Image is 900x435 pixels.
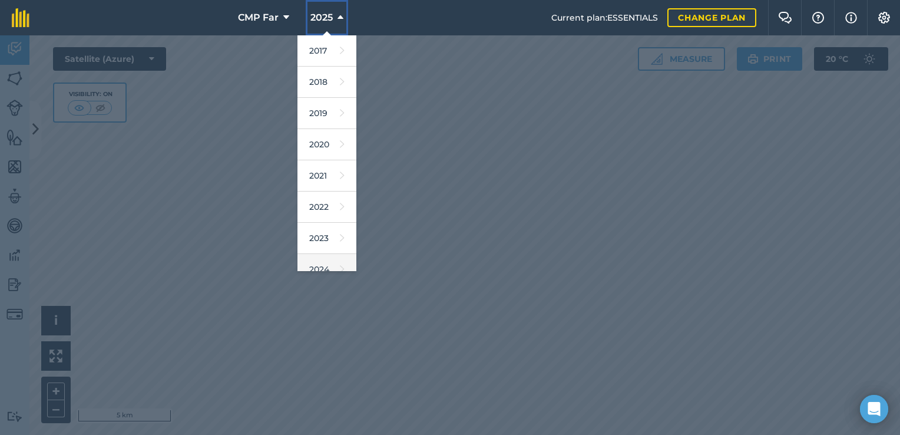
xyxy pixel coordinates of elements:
a: 2017 [297,35,356,67]
a: 2024 [297,254,356,285]
a: 2022 [297,192,356,223]
a: 2021 [297,160,356,192]
span: 2025 [310,11,333,25]
img: fieldmargin Logo [12,8,29,27]
div: Open Intercom Messenger [860,395,888,423]
span: CMP Far [238,11,279,25]
span: Current plan : ESSENTIALS [551,11,658,24]
a: 2020 [297,129,356,160]
img: A cog icon [877,12,891,24]
img: A question mark icon [811,12,825,24]
a: Change plan [667,8,756,27]
img: Two speech bubbles overlapping with the left bubble in the forefront [778,12,792,24]
a: 2023 [297,223,356,254]
a: 2019 [297,98,356,129]
img: svg+xml;base64,PHN2ZyB4bWxucz0iaHR0cDovL3d3dy53My5vcmcvMjAwMC9zdmciIHdpZHRoPSIxNyIgaGVpZ2h0PSIxNy... [845,11,857,25]
a: 2018 [297,67,356,98]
